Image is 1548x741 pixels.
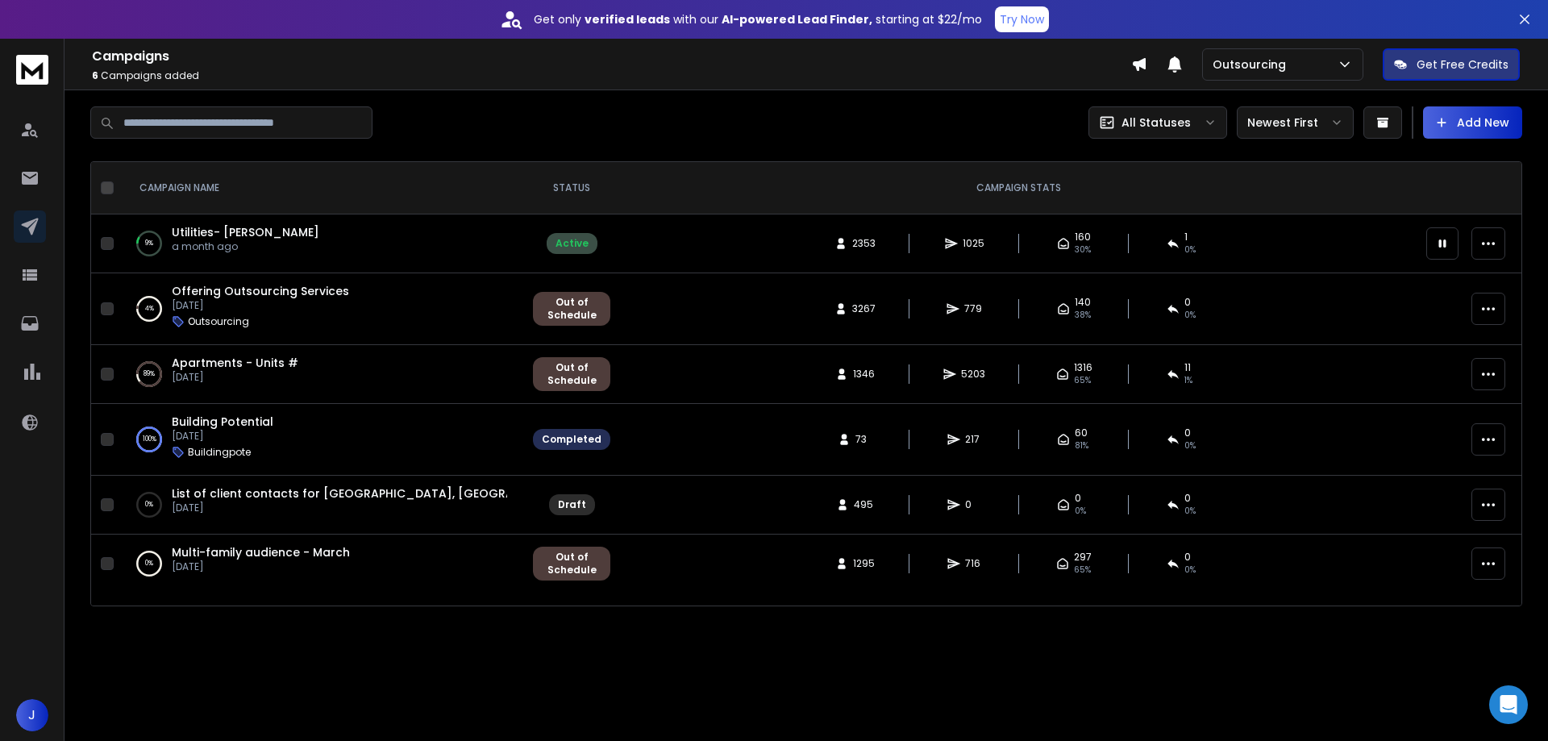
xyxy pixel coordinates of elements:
a: List of client contacts for [GEOGRAPHIC_DATA], [GEOGRAPHIC_DATA] & APAC [172,485,634,502]
span: 38 % [1075,309,1091,322]
span: 0 % [1184,244,1196,256]
span: 2353 [852,237,876,250]
div: Open Intercom Messenger [1489,685,1528,724]
p: a month ago [172,240,319,253]
div: Draft [558,498,586,511]
th: CAMPAIGN NAME [120,162,523,214]
p: Get Free Credits [1417,56,1508,73]
td: 100%Building Potential[DATE]Buildingpote [120,404,523,476]
th: CAMPAIGN STATS [620,162,1417,214]
span: 716 [965,557,981,570]
div: Out of Schedule [542,551,601,577]
button: Add New [1423,106,1522,139]
p: [DATE] [172,430,273,443]
span: 0 % [1184,309,1196,322]
span: 73 [855,433,872,446]
p: [DATE] [172,502,507,514]
span: 0 [1184,296,1191,309]
p: 100 % [143,431,156,448]
a: Apartments - Units # [172,355,298,371]
span: 0 [1184,492,1191,505]
button: Newest First [1237,106,1354,139]
a: Utilities- [PERSON_NAME] [172,224,319,240]
p: Try Now [1000,11,1044,27]
button: Try Now [995,6,1049,32]
span: 779 [964,302,982,315]
span: 1346 [853,368,875,381]
td: 0%List of client contacts for [GEOGRAPHIC_DATA], [GEOGRAPHIC_DATA] & APAC[DATE] [120,476,523,535]
button: J [16,699,48,731]
a: Offering Outsourcing Services [172,283,349,299]
p: Outsourcing [1213,56,1292,73]
div: Out of Schedule [542,361,601,387]
span: 30 % [1075,244,1091,256]
p: 0 % [145,497,153,513]
span: 495 [854,498,873,511]
a: Building Potential [172,414,273,430]
p: [DATE] [172,560,350,573]
img: logo [16,55,48,85]
button: Get Free Credits [1383,48,1520,81]
h1: Campaigns [92,47,1131,66]
span: 1316 [1074,361,1092,374]
span: 65 % [1074,564,1091,577]
span: 1 % [1184,374,1192,387]
div: Out of Schedule [542,296,601,322]
span: 1295 [853,557,875,570]
span: 0% [1184,505,1196,518]
p: Get only with our starting at $22/mo [534,11,982,27]
span: 0 % [1184,439,1196,452]
span: 140 [1075,296,1091,309]
span: 0% [1075,505,1086,518]
span: 297 [1074,551,1092,564]
th: STATUS [523,162,620,214]
span: 0 [1184,551,1191,564]
p: Buildingpote [188,446,251,459]
p: All Statuses [1121,114,1191,131]
p: 4 % [145,301,154,317]
span: 6 [92,69,98,82]
span: 5203 [961,368,985,381]
span: 217 [965,433,981,446]
a: Multi-family audience - March [172,544,350,560]
p: Outsourcing [188,315,249,328]
span: 1 [1184,231,1188,244]
strong: AI-powered Lead Finder, [722,11,872,27]
strong: verified leads [585,11,670,27]
span: 1025 [963,237,984,250]
span: 0 % [1184,564,1196,577]
span: 0 [1075,492,1081,505]
span: 11 [1184,361,1191,374]
td: 0%Multi-family audience - March[DATE] [120,535,523,593]
span: 65 % [1074,374,1091,387]
td: 9%Utilities- [PERSON_NAME]a month ago [120,214,523,273]
p: 89 % [144,366,155,382]
span: 81 % [1075,439,1088,452]
span: 60 [1075,427,1088,439]
span: 0 [1184,427,1191,439]
td: 4%Offering Outsourcing Services[DATE]Outsourcing [120,273,523,345]
p: 0 % [145,556,153,572]
div: Completed [542,433,601,446]
p: Campaigns added [92,69,1131,82]
p: 9 % [145,235,153,252]
div: Active [556,237,589,250]
p: [DATE] [172,371,298,384]
td: 89%Apartments - Units #[DATE] [120,345,523,404]
p: [DATE] [172,299,349,312]
span: 0 [965,498,981,511]
span: 160 [1075,231,1091,244]
span: 3267 [852,302,876,315]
